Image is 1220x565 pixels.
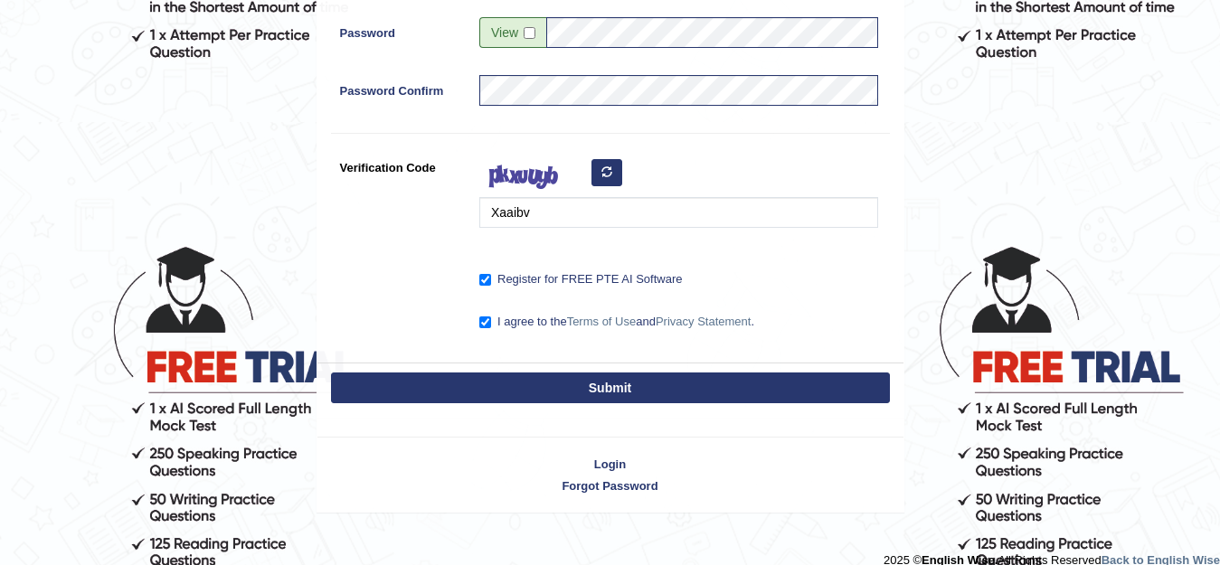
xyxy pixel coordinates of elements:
[567,315,637,328] a: Terms of Use
[656,315,752,328] a: Privacy Statement
[331,75,471,99] label: Password Confirm
[479,274,491,286] input: Register for FREE PTE AI Software
[479,270,682,288] label: Register for FREE PTE AI Software
[331,17,471,42] label: Password
[479,313,754,331] label: I agree to the and .
[317,456,903,473] a: Login
[524,27,535,39] input: Show/Hide Password
[331,372,890,403] button: Submit
[479,316,491,328] input: I agree to theTerms of UseandPrivacy Statement.
[331,152,471,176] label: Verification Code
[317,477,903,494] a: Forgot Password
